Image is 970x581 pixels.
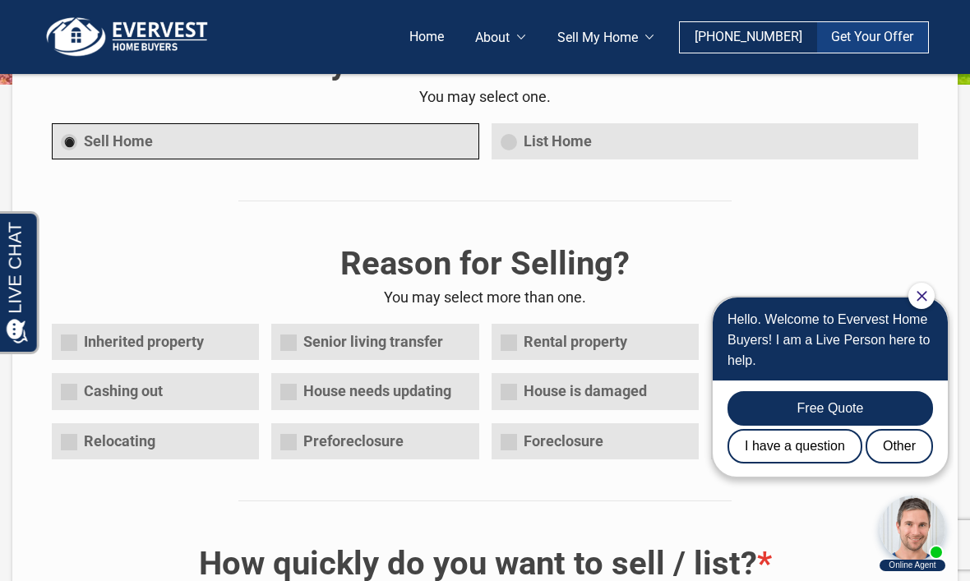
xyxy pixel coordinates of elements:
iframe: Chat Invitation [691,281,954,573]
span: House needs updating [271,373,478,410]
span: Cashing out [52,373,259,410]
span: Foreclosure [492,423,699,460]
a: About [460,22,542,53]
span: [PHONE_NUMBER] [695,29,802,44]
img: logo.png [41,16,214,58]
span: Relocating [52,423,259,460]
a: Home [393,22,460,53]
span: Opens a chat window [40,13,132,34]
span: Sell Home [52,123,479,160]
h2: Reason for Selling? [52,242,918,285]
span: Senior living transfer [271,324,478,361]
a: [PHONE_NUMBER] [680,22,816,53]
span: Rental property [492,324,699,361]
span: Inherited property [52,324,259,361]
span: List Home [492,123,919,160]
p: You may select one. [52,85,918,110]
a: Sell My Home [542,22,670,53]
a: Get Your Offer [817,22,928,53]
span: Preforeclosure [271,423,478,460]
p: You may select more than one. [52,285,918,311]
span: House is damaged [492,373,699,410]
